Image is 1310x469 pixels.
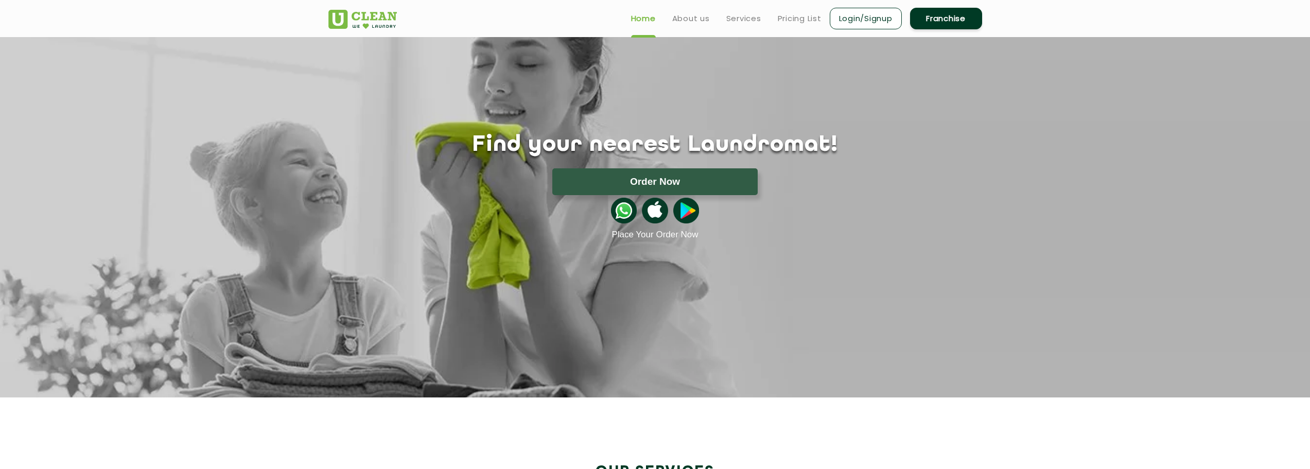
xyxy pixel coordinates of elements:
a: Franchise [910,8,982,29]
a: Login/Signup [830,8,902,29]
a: About us [672,12,710,25]
h1: Find your nearest Laundromat! [321,132,990,158]
a: Services [726,12,761,25]
img: playstoreicon.png [673,198,699,223]
a: Place Your Order Now [612,230,698,240]
button: Order Now [552,168,758,195]
img: apple-icon.png [642,198,668,223]
a: Pricing List [778,12,822,25]
a: Home [631,12,656,25]
img: whatsappicon.png [611,198,637,223]
img: UClean Laundry and Dry Cleaning [328,10,397,29]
